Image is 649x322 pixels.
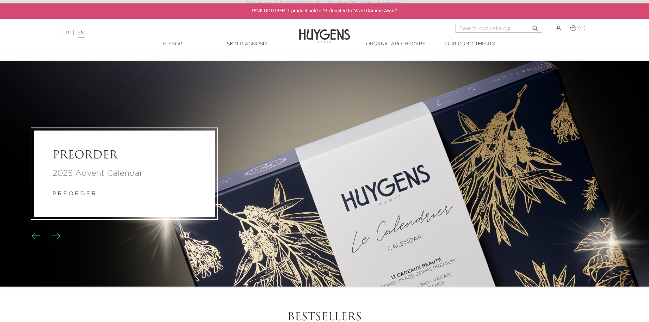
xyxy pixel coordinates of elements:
a: Skin Diagnosis [213,41,281,48]
a: Our commitments [436,41,504,48]
img: Huygens [299,18,350,44]
input: Search [455,24,542,33]
a: E-Shop [139,41,207,48]
div: | [59,29,265,37]
a: p r e o r d e r [52,191,96,197]
i:  [531,22,540,31]
span: (0) [578,26,586,30]
a: EN [78,31,84,38]
a: FR [63,31,69,35]
a: Organic Apothecary [362,41,430,48]
div: Carousel buttons [34,231,56,241]
button:  [529,22,542,31]
a: 2025 Advent Calendar [52,167,196,180]
a: PREORDER [52,149,196,162]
